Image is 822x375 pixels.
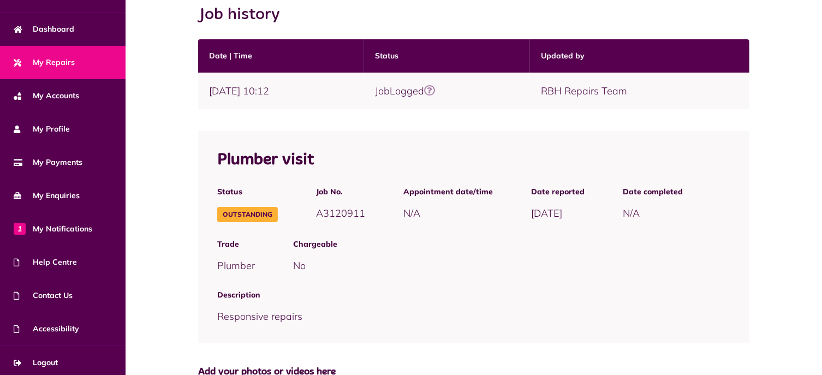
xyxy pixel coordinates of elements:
[198,5,749,25] h2: Job history
[403,186,493,198] span: Appointment date/time
[531,186,585,198] span: Date reported
[531,207,562,219] span: [DATE]
[530,39,749,73] th: Updated by
[364,73,530,109] td: JobLogged
[14,290,73,301] span: Contact Us
[217,152,314,168] span: Plumber visit
[14,90,79,102] span: My Accounts
[530,73,749,109] td: RBH Repairs Team
[14,357,58,368] span: Logout
[198,39,364,73] th: Date | Time
[14,223,92,235] span: My Notifications
[217,186,278,198] span: Status
[14,123,70,135] span: My Profile
[14,157,82,168] span: My Payments
[14,323,79,335] span: Accessibility
[198,73,364,109] td: [DATE] 10:12
[364,39,530,73] th: Status
[623,207,640,219] span: N/A
[217,239,255,250] span: Trade
[217,259,255,272] span: Plumber
[623,186,683,198] span: Date completed
[293,259,306,272] span: No
[293,239,730,250] span: Chargeable
[14,190,80,201] span: My Enquiries
[217,289,730,301] span: Description
[217,310,302,323] span: Responsive repairs
[217,207,278,222] span: Outstanding
[14,23,74,35] span: Dashboard
[14,257,77,268] span: Help Centre
[14,57,75,68] span: My Repairs
[14,223,26,235] span: 1
[316,186,365,198] span: Job No.
[403,207,420,219] span: N/A
[316,207,365,219] span: A3120911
